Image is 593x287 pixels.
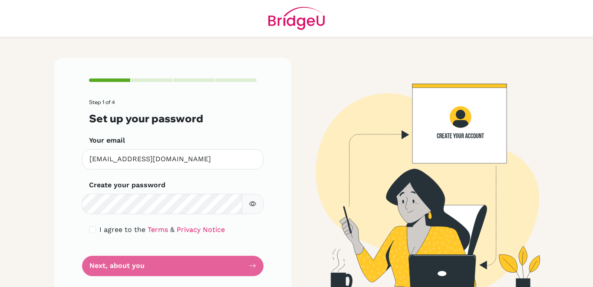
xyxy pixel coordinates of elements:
label: Your email [89,135,125,146]
span: I agree to the [99,225,145,234]
label: Create your password [89,180,165,190]
span: Step 1 of 4 [89,99,115,105]
h3: Set up your password [89,112,257,125]
input: Insert your email* [82,149,264,170]
span: & [170,225,175,234]
a: Terms [148,225,168,234]
a: Privacy Notice [177,225,225,234]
